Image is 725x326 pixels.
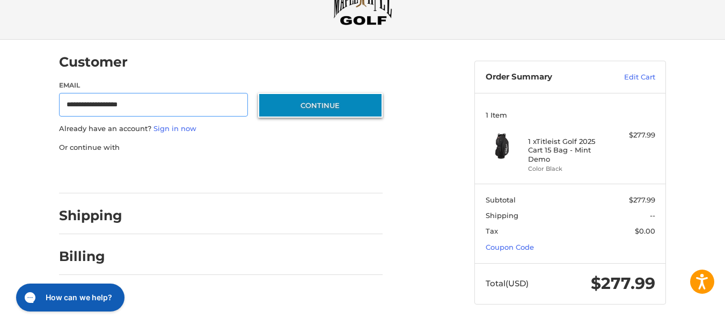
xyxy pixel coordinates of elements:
span: Total (USD) [486,278,529,288]
h2: Customer [59,54,128,70]
h2: Shipping [59,207,122,224]
a: Edit Cart [601,72,655,83]
span: $277.99 [591,273,655,293]
span: $277.99 [629,195,655,204]
span: $0.00 [635,227,655,235]
span: Tax [486,227,498,235]
a: Sign in now [153,124,196,133]
h2: Billing [59,248,122,265]
span: -- [650,211,655,220]
a: Coupon Code [486,243,534,251]
div: $277.99 [613,130,655,141]
li: Color Black [528,164,610,173]
h4: 1 x Titleist Golf 2025 Cart 15 Bag - Mint Demo [528,137,610,163]
h3: Order Summary [486,72,601,83]
span: Subtotal [486,195,516,204]
iframe: PayPal-venmo [238,163,318,183]
p: Already have an account? [59,124,383,134]
span: Shipping [486,211,518,220]
iframe: PayPal-paypal [56,163,136,183]
button: Continue [258,93,383,118]
iframe: Gorgias live chat messenger [11,280,128,315]
label: Email [59,81,248,90]
iframe: PayPal-paylater [147,163,227,183]
p: Or continue with [59,142,383,153]
h3: 1 Item [486,111,655,119]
